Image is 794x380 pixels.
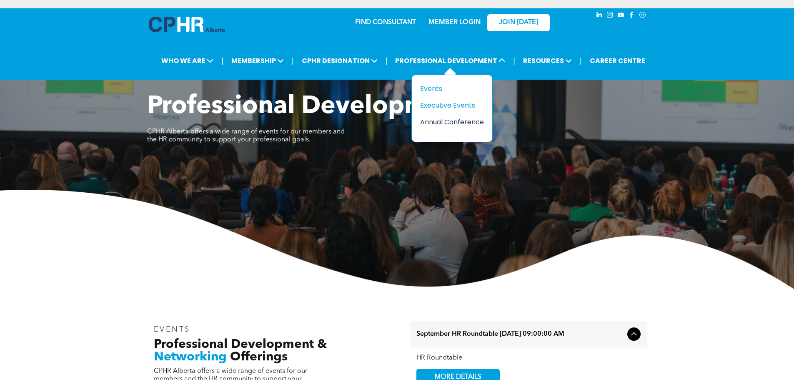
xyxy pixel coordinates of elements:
span: Networking [154,351,227,363]
a: instagram [606,10,615,22]
span: CPHR DESIGNATION [299,53,380,68]
a: Events [420,83,484,94]
a: CAREER CENTRE [587,53,648,68]
span: JOIN [DATE] [499,19,538,27]
li: | [221,52,223,69]
div: HR Roundtable [416,354,641,362]
li: | [580,52,582,69]
a: JOIN [DATE] [487,14,550,31]
div: Events [420,83,478,94]
span: CPHR Alberta offers a wide range of events for our members and the HR community to support your p... [147,128,345,143]
a: youtube [616,10,626,22]
span: September HR Roundtable [DATE] 09:00:00 AM [416,330,624,338]
span: MEMBERSHIP [229,53,286,68]
span: RESOURCES [521,53,574,68]
span: Offerings [230,351,288,363]
a: MEMBER LOGIN [428,19,481,26]
img: A blue and white logo for cp alberta [149,17,225,32]
a: linkedin [595,10,604,22]
span: Professional Development & [154,338,327,351]
a: Executive Events [420,100,484,111]
span: WHO WE ARE [159,53,216,68]
span: Professional Development [147,94,467,119]
a: Social network [638,10,647,22]
div: Executive Events [420,100,478,111]
a: Annual Conference [420,117,484,127]
li: | [292,52,294,69]
li: | [386,52,388,69]
a: FIND CONSULTANT [355,19,416,26]
li: | [513,52,515,69]
div: Annual Conference [420,117,478,127]
span: EVENTS [154,326,191,333]
a: facebook [627,10,636,22]
span: PROFESSIONAL DEVELOPMENT [393,53,508,68]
